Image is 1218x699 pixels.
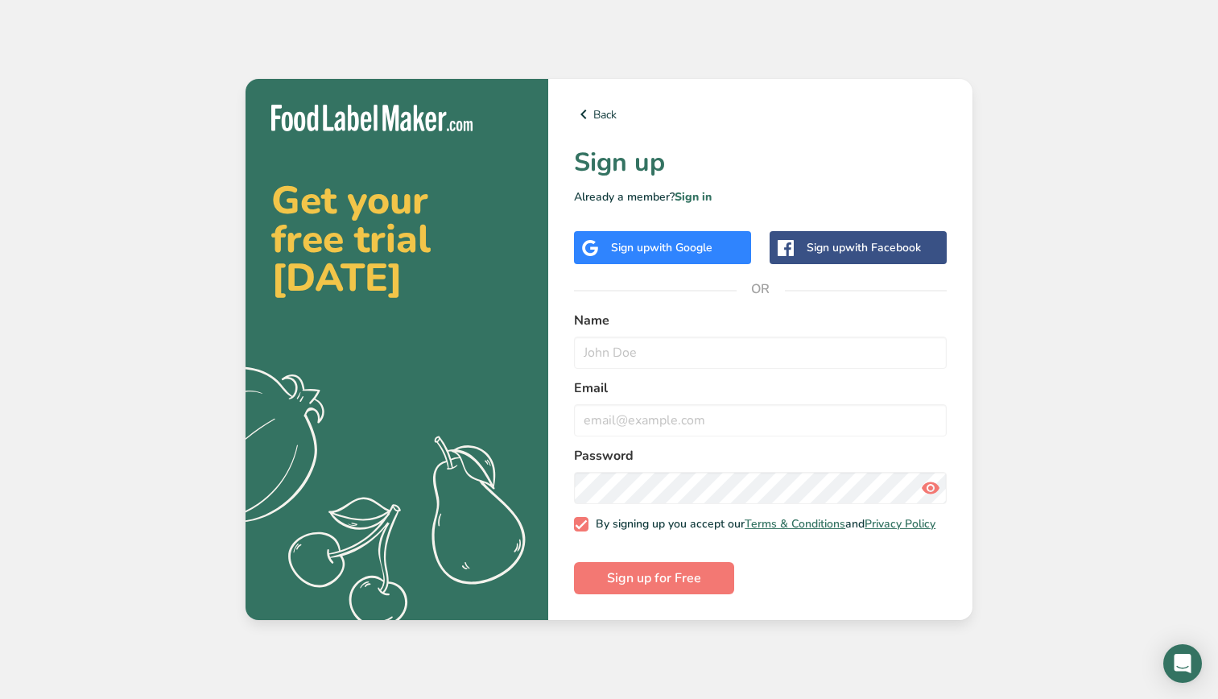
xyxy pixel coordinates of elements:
h1: Sign up [574,143,947,182]
label: Name [574,311,947,330]
input: John Doe [574,337,947,369]
input: email@example.com [574,404,947,436]
span: Sign up for Free [607,569,701,588]
button: Sign up for Free [574,562,734,594]
h2: Get your free trial [DATE] [271,181,522,297]
a: Privacy Policy [865,516,935,531]
div: Sign up [807,239,921,256]
a: Terms & Conditions [745,516,845,531]
span: OR [737,265,785,313]
div: Open Intercom Messenger [1163,644,1202,683]
a: Back [574,105,947,124]
img: Food Label Maker [271,105,473,131]
a: Sign in [675,189,712,205]
label: Password [574,446,947,465]
span: with Google [650,240,712,255]
span: with Facebook [845,240,921,255]
div: Sign up [611,239,712,256]
label: Email [574,378,947,398]
span: By signing up you accept our and [588,517,936,531]
p: Already a member? [574,188,947,205]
